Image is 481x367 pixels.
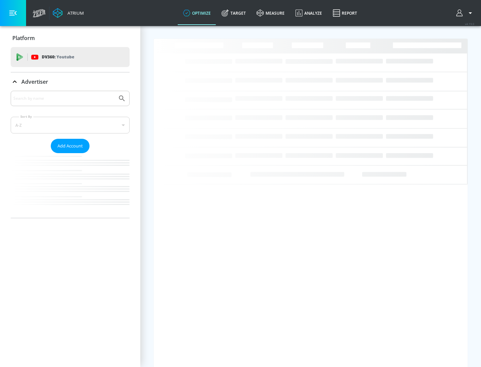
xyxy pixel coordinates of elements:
a: measure [251,1,290,25]
div: Platform [11,29,130,47]
p: Youtube [56,53,74,60]
div: Advertiser [11,72,130,91]
nav: list of Advertiser [11,153,130,218]
span: Add Account [57,142,83,150]
div: Advertiser [11,91,130,218]
p: Advertiser [21,78,48,85]
a: optimize [178,1,216,25]
label: Sort By [19,114,33,119]
p: DV360: [42,53,74,61]
a: Target [216,1,251,25]
a: Report [327,1,362,25]
a: Analyze [290,1,327,25]
div: DV360: Youtube [11,47,130,67]
a: Atrium [53,8,84,18]
button: Add Account [51,139,90,153]
div: Atrium [65,10,84,16]
span: v 4.19.0 [465,22,474,26]
p: Platform [12,34,35,42]
input: Search by name [13,94,115,103]
div: A-Z [11,117,130,133]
